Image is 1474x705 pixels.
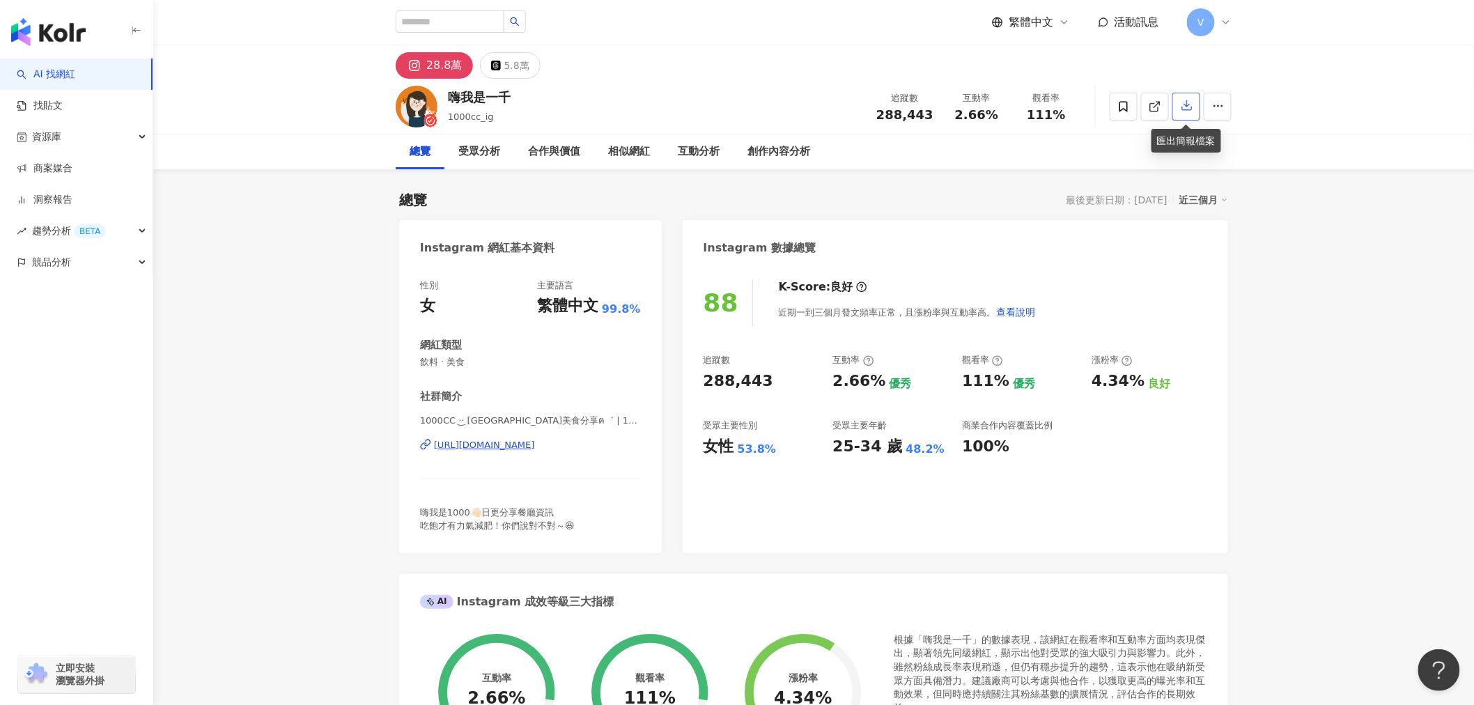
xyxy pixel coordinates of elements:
[704,354,731,366] div: 追蹤數
[17,99,63,113] a: 找貼文
[1197,15,1204,30] span: V
[704,436,734,458] div: 女性
[704,419,758,432] div: 受眾主要性別
[420,507,575,530] span: 嗨我是1000👋🏻日更分享餐廳資訊 吃飽才有力氣減肥！你們說對不對～😆
[1009,15,1053,30] span: 繁體中文
[1418,649,1460,691] iframe: Help Scout Beacon - Open
[410,144,430,160] div: 總覽
[962,436,1009,458] div: 100%
[510,17,520,26] span: search
[32,247,71,278] span: 競品分析
[832,436,902,458] div: 25-34 歲
[962,354,1003,366] div: 觀看率
[17,193,72,207] a: 洞察報告
[997,307,1036,318] span: 查看說明
[890,376,912,392] div: 優秀
[704,288,738,317] div: 88
[1151,129,1221,153] div: 匯出簡報檔案
[779,298,1037,326] div: 近期一到三個月發文頻率正常，且漲粉率與互動率高。
[434,439,535,451] div: [URL][DOMAIN_NAME]
[1148,376,1170,392] div: 良好
[832,419,887,432] div: 受眾主要年齡
[32,215,106,247] span: 趨勢分析
[832,354,874,366] div: 互動率
[1179,191,1228,209] div: 近三個月
[738,442,777,457] div: 53.8%
[1020,91,1073,105] div: 觀看率
[18,656,135,693] a: chrome extension立即安裝 瀏覽器外掛
[779,279,867,295] div: K-Score :
[747,144,810,160] div: 創作內容分析
[420,279,438,292] div: 性別
[906,442,945,457] div: 48.2%
[1027,108,1066,122] span: 111%
[32,121,61,153] span: 資源庫
[448,88,511,106] div: 嗨我是一千
[950,91,1003,105] div: 互動率
[482,672,511,683] div: 互動率
[1092,371,1145,392] div: 4.34%
[996,298,1037,326] button: 查看說明
[399,190,427,210] div: 總覽
[22,663,49,685] img: chrome extension
[480,52,541,79] button: 5.8萬
[876,91,933,105] div: 追蹤數
[1115,15,1159,29] span: 活動訊息
[17,68,75,82] a: searchAI 找網紅
[504,56,529,75] div: 5.8萬
[426,56,463,75] div: 28.8萬
[420,338,462,352] div: 網紅類型
[396,86,437,127] img: KOL Avatar
[420,240,555,256] div: Instagram 網紅基本資料
[420,439,641,451] a: [URL][DOMAIN_NAME]
[962,419,1053,432] div: 商業合作內容覆蓋比例
[537,279,573,292] div: 主要語言
[17,162,72,176] a: 商案媒合
[602,302,641,317] span: 99.8%
[396,52,473,79] button: 28.8萬
[1013,376,1035,392] div: 優秀
[420,595,453,609] div: AI
[704,240,816,256] div: Instagram 數據總覽
[458,144,500,160] div: 受眾分析
[608,144,650,160] div: 相似網紅
[537,295,598,317] div: 繁體中文
[1066,194,1167,206] div: 最後更新日期：[DATE]
[962,371,1009,392] div: 111%
[831,279,853,295] div: 良好
[56,662,104,687] span: 立即安裝 瀏覽器外掛
[420,415,641,427] span: 1000CC ·͜· [GEOGRAPHIC_DATA]美食分享ฅ゛ | 1000cc_ig
[955,108,998,122] span: 2.66%
[1092,354,1133,366] div: 漲粉率
[704,371,773,392] div: 288,443
[876,107,933,122] span: 288,443
[678,144,720,160] div: 互動分析
[789,672,818,683] div: 漲粉率
[17,226,26,236] span: rise
[74,224,106,238] div: BETA
[448,111,494,122] span: 1000cc_ig
[11,18,86,46] img: logo
[528,144,580,160] div: 合作與價值
[420,356,641,369] span: 飲料 · 美食
[420,389,462,404] div: 社群簡介
[420,295,435,317] div: 女
[635,672,665,683] div: 觀看率
[832,371,885,392] div: 2.66%
[420,594,614,610] div: Instagram 成效等級三大指標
